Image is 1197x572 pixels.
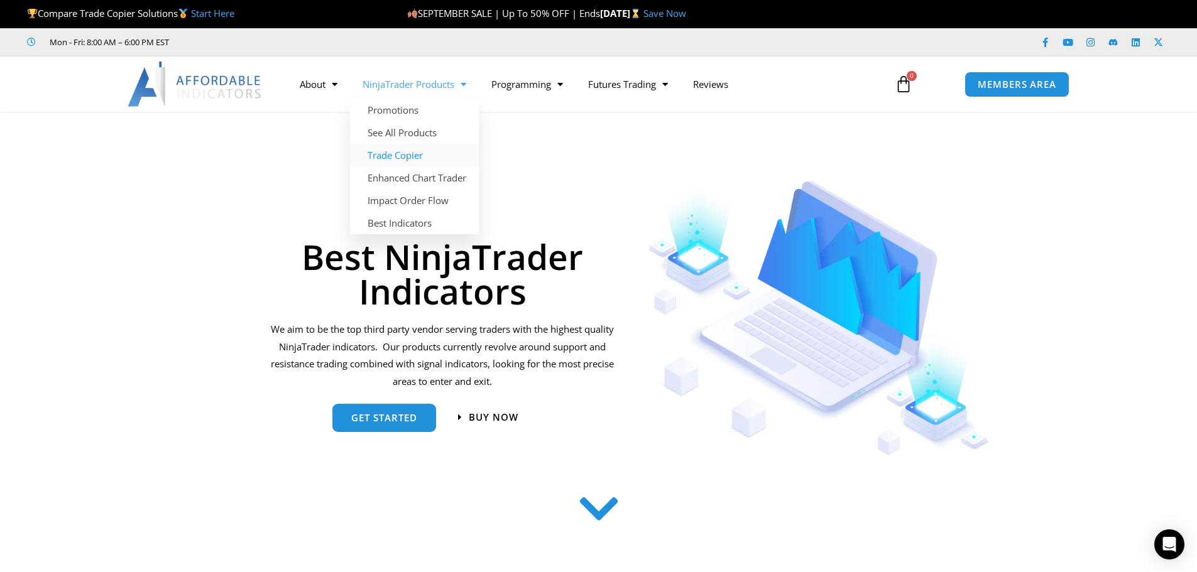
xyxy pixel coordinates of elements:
[287,70,350,99] a: About
[350,99,479,121] a: Promotions
[46,35,169,50] span: Mon - Fri: 8:00 AM – 6:00 PM EST
[27,7,234,19] span: Compare Trade Copier Solutions
[350,166,479,189] a: Enhanced Chart Trader
[680,70,741,99] a: Reviews
[350,99,479,234] ul: NinjaTrader Products
[269,239,616,308] h1: Best NinjaTrader Indicators
[28,9,37,18] img: 🏆
[350,70,479,99] a: NinjaTrader Products
[576,70,680,99] a: Futures Trading
[600,7,643,19] strong: [DATE]
[187,36,375,48] iframe: Customer reviews powered by Trustpilot
[643,7,686,19] a: Save Now
[350,121,479,144] a: See All Products
[876,66,931,102] a: 0
[191,7,234,19] a: Start Here
[287,70,880,99] nav: Menu
[350,144,479,166] a: Trade Copier
[407,7,600,19] span: SEPTEMBER SALE | Up To 50% OFF | Ends
[631,9,640,18] img: ⌛
[648,181,990,455] img: Indicators 1 | Affordable Indicators – NinjaTrader
[978,80,1056,89] span: MEMBERS AREA
[1154,529,1184,559] div: Open Intercom Messenger
[332,404,436,432] a: get started
[351,413,417,423] span: get started
[907,71,917,81] span: 0
[269,321,616,391] p: We aim to be the top third party vendor serving traders with the highest quality NinjaTrader indi...
[458,413,518,422] a: Buy now
[408,9,417,18] img: 🍂
[178,9,188,18] img: 🥇
[479,70,576,99] a: Programming
[965,72,1069,97] a: MEMBERS AREA
[128,62,263,107] img: LogoAI | Affordable Indicators – NinjaTrader
[350,212,479,234] a: Best Indicators
[350,189,479,212] a: Impact Order Flow
[469,413,518,422] span: Buy now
